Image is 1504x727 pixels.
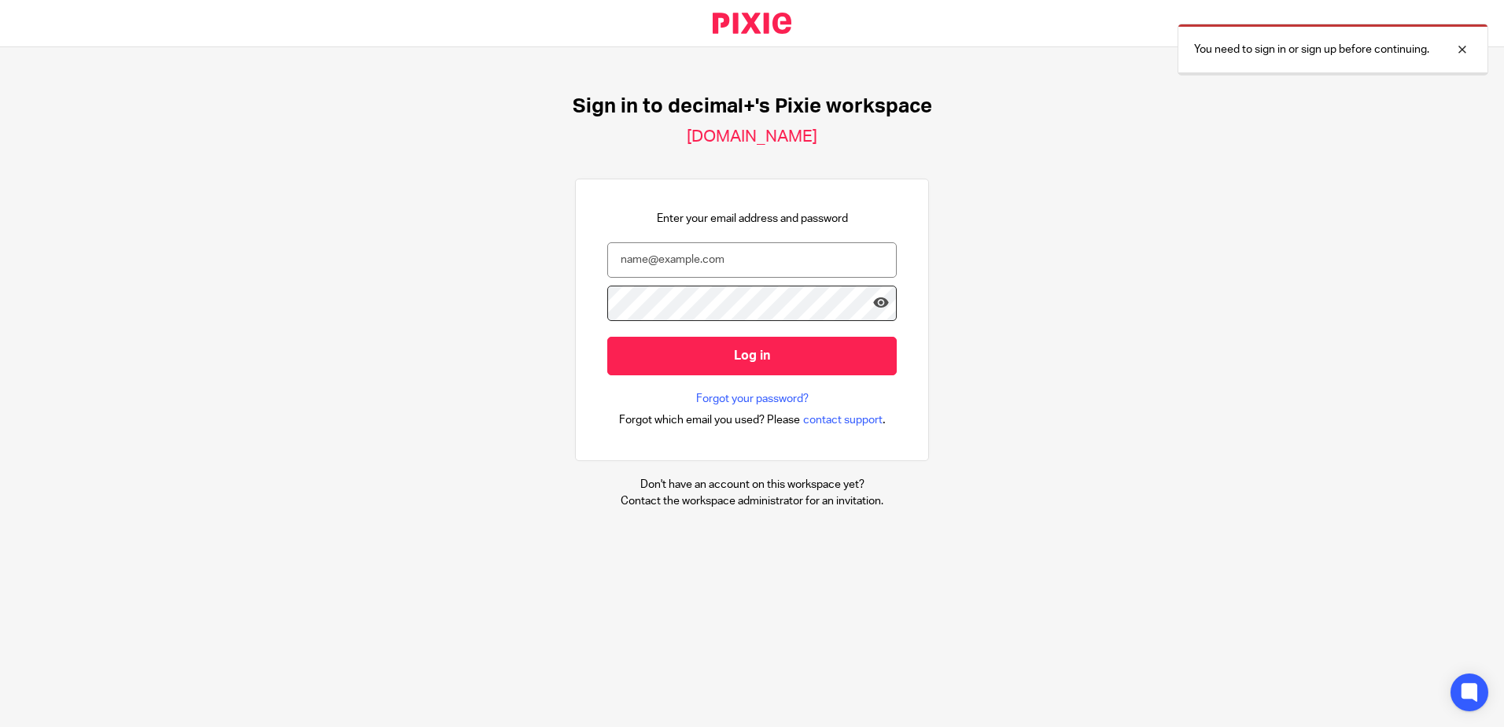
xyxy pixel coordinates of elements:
p: Contact the workspace administrator for an invitation. [621,493,883,509]
p: Don't have an account on this workspace yet? [621,477,883,493]
input: name@example.com [607,242,897,278]
h2: [DOMAIN_NAME] [687,127,817,147]
a: Forgot your password? [696,391,809,407]
div: . [619,411,886,429]
span: Forgot which email you used? Please [619,412,800,428]
span: contact support [803,412,883,428]
h1: Sign in to decimal+'s Pixie workspace [573,94,932,119]
p: Enter your email address and password [657,211,848,227]
p: You need to sign in or sign up before continuing. [1194,42,1429,57]
input: Log in [607,337,897,375]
